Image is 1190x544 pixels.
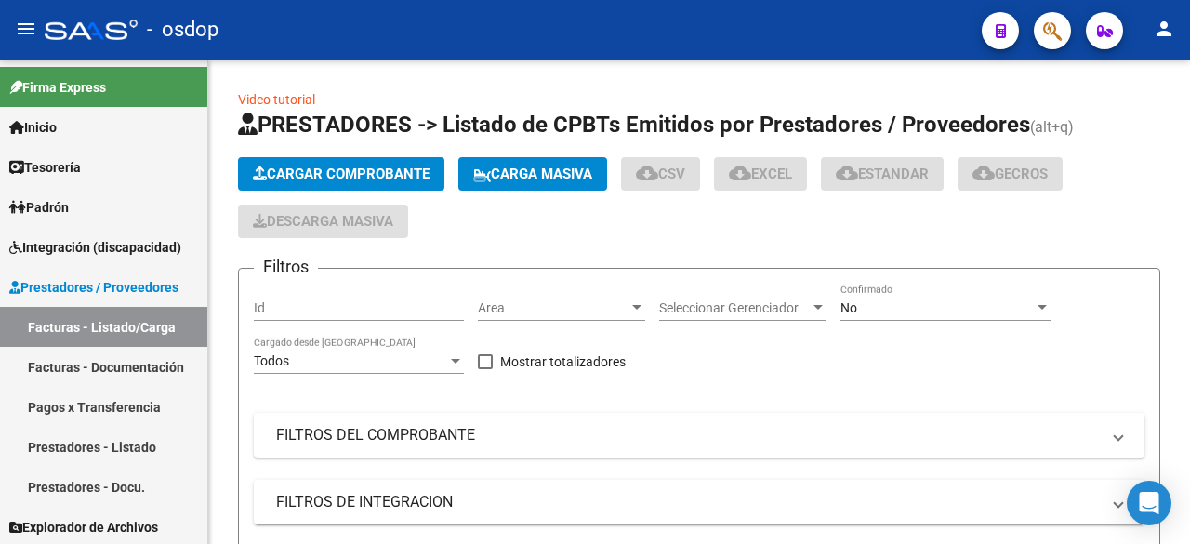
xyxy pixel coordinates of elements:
app-download-masive: Descarga masiva de comprobantes (adjuntos) [238,205,408,238]
mat-icon: cloud_download [836,162,858,184]
span: Mostrar totalizadores [500,351,626,373]
span: Integración (discapacidad) [9,237,181,258]
a: Video tutorial [238,92,315,107]
span: Inicio [9,117,57,138]
mat-expansion-panel-header: FILTROS DE INTEGRACION [254,480,1144,524]
mat-icon: person [1153,18,1175,40]
span: Padrón [9,197,69,218]
button: Cargar Comprobante [238,157,444,191]
span: Gecros [972,166,1048,182]
span: Prestadores / Proveedores [9,277,178,298]
button: Descarga Masiva [238,205,408,238]
span: Todos [254,353,289,368]
button: Estandar [821,157,944,191]
span: Seleccionar Gerenciador [659,300,810,316]
button: Gecros [958,157,1063,191]
mat-icon: menu [15,18,37,40]
div: Open Intercom Messenger [1127,481,1171,525]
mat-panel-title: FILTROS DEL COMPROBANTE [276,425,1100,445]
span: PRESTADORES -> Listado de CPBTs Emitidos por Prestadores / Proveedores [238,112,1030,138]
mat-expansion-panel-header: FILTROS DEL COMPROBANTE [254,413,1144,458]
span: Area [478,300,628,316]
mat-panel-title: FILTROS DE INTEGRACION [276,492,1100,512]
span: Estandar [836,166,929,182]
span: CSV [636,166,685,182]
span: Tesorería [9,157,81,178]
span: EXCEL [729,166,792,182]
mat-icon: cloud_download [636,162,658,184]
span: No [840,300,857,315]
span: Firma Express [9,77,106,98]
button: Carga Masiva [458,157,607,191]
span: (alt+q) [1030,118,1074,136]
span: Cargar Comprobante [253,166,430,182]
span: Carga Masiva [473,166,592,182]
span: Explorador de Archivos [9,517,158,537]
mat-icon: cloud_download [972,162,995,184]
h3: Filtros [254,254,318,280]
button: CSV [621,157,700,191]
span: - osdop [147,9,218,50]
button: EXCEL [714,157,807,191]
span: Descarga Masiva [253,213,393,230]
mat-icon: cloud_download [729,162,751,184]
